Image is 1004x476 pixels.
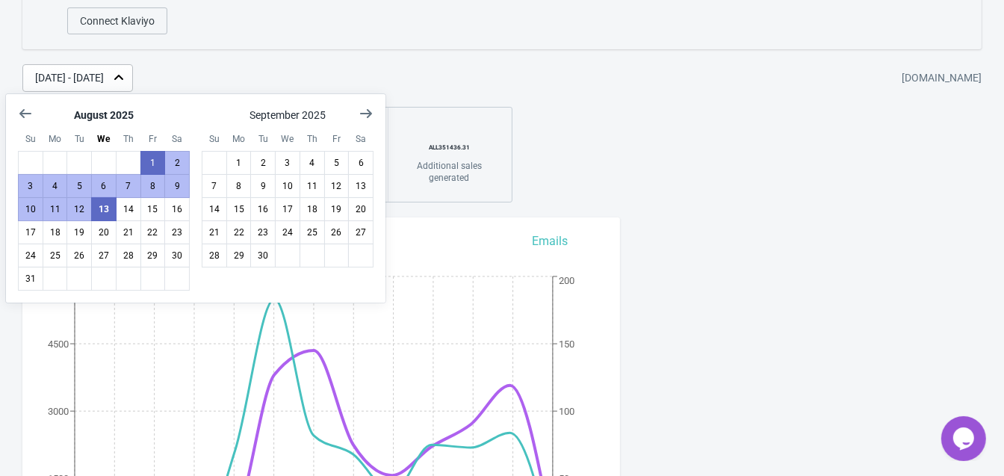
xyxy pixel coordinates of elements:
div: Saturday [348,126,374,152]
button: September 8 2025 [226,174,252,198]
button: August 25 2025 [43,244,68,268]
tspan: 4500 [48,339,69,350]
button: August 11 2025 [43,197,68,221]
button: August 10 2025 [18,197,43,221]
button: September 6 2025 [348,151,374,175]
button: September 10 2025 [275,174,300,198]
div: [DATE] - [DATE] [35,70,104,86]
tspan: 150 [559,339,574,350]
button: September 25 2025 [300,220,325,244]
button: Connect Klaviyo [67,7,167,34]
button: September 1 2025 [226,151,252,175]
button: September 7 2025 [202,174,227,198]
button: September 18 2025 [300,197,325,221]
button: Show previous month, July 2025 [12,100,39,127]
button: September 30 2025 [250,244,276,268]
button: August 7 2025 [116,174,141,198]
button: September 13 2025 [348,174,374,198]
button: September 24 2025 [275,220,300,244]
button: September 27 2025 [348,220,374,244]
button: August 29 2025 [140,244,166,268]
button: September 16 2025 [250,197,276,221]
div: Tuesday [66,126,92,152]
button: September 28 2025 [202,244,227,268]
button: September 26 2025 [324,220,350,244]
div: Friday [324,126,350,152]
button: August 9 2025 [164,174,190,198]
button: August 6 2025 [91,174,117,198]
button: September 2 2025 [250,151,276,175]
button: September 11 2025 [300,174,325,198]
button: September 21 2025 [202,220,227,244]
div: [DOMAIN_NAME] [902,65,982,92]
button: August 1 2025 [140,151,166,175]
button: August 31 2025 [18,267,43,291]
div: Additional sales generated [403,160,495,184]
div: Saturday [164,126,190,152]
div: Monday [226,126,252,152]
div: Wednesday [91,126,117,152]
div: Sunday [18,126,43,152]
tspan: 100 [559,406,574,417]
button: August 4 2025 [43,174,68,198]
button: August 15 2025 [140,197,166,221]
button: September 29 2025 [226,244,252,268]
button: August 19 2025 [66,220,92,244]
button: Show next month, October 2025 [353,100,379,127]
div: Tuesday [250,126,276,152]
div: Thursday [116,126,141,152]
button: September 20 2025 [348,197,374,221]
button: August 24 2025 [18,244,43,268]
button: August 12 2025 [66,197,92,221]
div: ALL 351436.31 [403,136,495,160]
button: August 30 2025 [164,244,190,268]
span: Connect Klaviyo [80,15,155,27]
button: August 26 2025 [66,244,92,268]
div: Wednesday [275,126,300,152]
button: September 3 2025 [275,151,300,175]
div: Sunday [202,126,227,152]
button: August 27 2025 [91,244,117,268]
iframe: chat widget [941,416,989,461]
tspan: 3000 [48,406,69,417]
button: September 4 2025 [300,151,325,175]
button: August 21 2025 [116,220,141,244]
button: August 14 2025 [116,197,141,221]
button: August 22 2025 [140,220,166,244]
button: September 19 2025 [324,197,350,221]
button: August 28 2025 [116,244,141,268]
button: August 23 2025 [164,220,190,244]
button: August 18 2025 [43,220,68,244]
button: August 3 2025 [18,174,43,198]
button: August 8 2025 [140,174,166,198]
button: September 15 2025 [226,197,252,221]
div: Monday [43,126,68,152]
button: August 5 2025 [66,174,92,198]
button: September 5 2025 [324,151,350,175]
button: September 9 2025 [250,174,276,198]
tspan: 200 [559,275,574,286]
div: Friday [140,126,166,152]
div: Thursday [300,126,325,152]
button: August 17 2025 [18,220,43,244]
button: Today August 13 2025 [91,197,117,221]
button: September 22 2025 [226,220,252,244]
button: September 23 2025 [250,220,276,244]
button: September 17 2025 [275,197,300,221]
button: August 16 2025 [164,197,190,221]
button: August 20 2025 [91,220,117,244]
button: September 12 2025 [324,174,350,198]
button: August 2 2025 [164,151,190,175]
button: September 14 2025 [202,197,227,221]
